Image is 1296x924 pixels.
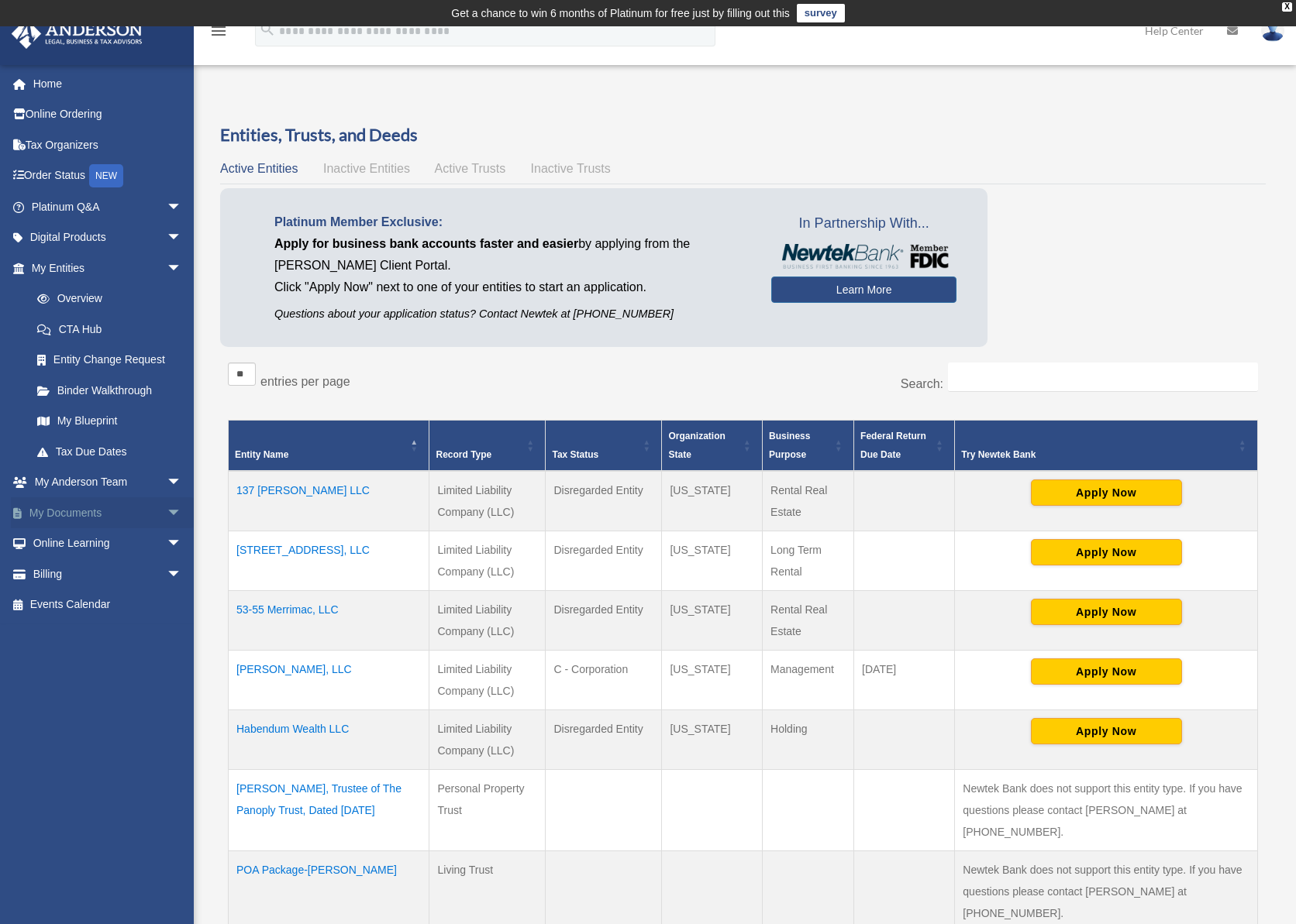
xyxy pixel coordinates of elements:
a: Entity Change Request [22,345,198,376]
td: C - Corporation [546,650,662,709]
td: Holding [763,709,854,769]
td: Limited Liability Company (LLC) [429,650,546,709]
span: arrow_drop_down [167,528,198,560]
span: Apply for business bank accounts faster and easier [274,237,578,250]
button: Apply Now [1031,718,1182,744]
td: Long Term Rental [763,531,854,590]
td: Limited Liability Company (LLC) [429,709,546,769]
span: arrow_drop_down [167,497,198,529]
td: Management [763,650,854,709]
td: [US_STATE] [662,709,763,769]
td: [US_STATE] [662,531,763,590]
span: Federal Return Due Date [860,431,926,460]
td: Limited Liability Company (LLC) [429,590,546,650]
th: Entity Name: Activate to invert sorting [229,420,429,471]
span: arrow_drop_down [167,252,198,284]
i: menu [209,22,228,40]
td: Newtek Bank does not support this entity type. If you have questions please contact [PERSON_NAME]... [955,769,1258,850]
th: Tax Status: Activate to sort [546,420,662,471]
img: NewtekBankLogoSM.png [779,244,949,269]
td: Personal Property Trust [429,769,546,850]
th: Try Newtek Bank : Activate to sort [955,420,1258,471]
h3: Entities, Trusts, and Deeds [220,123,1266,147]
div: close [1282,2,1292,12]
a: My Anderson Teamarrow_drop_down [11,467,205,498]
div: Get a chance to win 6 months of Platinum for free just by filling out this [451,4,790,22]
th: Federal Return Due Date: Activate to sort [854,420,955,471]
span: arrow_drop_down [167,191,198,223]
button: Apply Now [1031,658,1182,685]
p: Questions about your application status? Contact Newtek at [PHONE_NUMBER] [274,304,748,324]
div: Try Newtek Bank [961,445,1234,464]
label: Search: [901,377,943,390]
a: menu [209,27,228,40]
td: [DATE] [854,650,955,709]
span: Record Type [436,449,491,460]
span: arrow_drop_down [167,558,198,590]
img: User Pic [1261,19,1284,42]
span: Entity Name [235,449,288,460]
td: Limited Liability Company (LLC) [429,531,546,590]
button: Apply Now [1031,599,1182,625]
div: NEW [89,164,123,187]
button: Apply Now [1031,479,1182,506]
a: My Documentsarrow_drop_down [11,497,205,528]
a: CTA Hub [22,314,198,345]
a: Digital Productsarrow_drop_down [11,222,205,253]
p: Platinum Member Exclusive: [274,211,748,233]
th: Record Type: Activate to sort [429,420,546,471]
span: Tax Status [552,449,598,460]
td: Disregarded Entity [546,709,662,769]
span: Business Purpose [769,431,810,460]
a: survey [797,4,845,22]
td: [STREET_ADDRESS], LLC [229,531,429,590]
td: [US_STATE] [662,650,763,709]
td: [PERSON_NAME], Trustee of The Panoply Trust, Dated [DATE] [229,769,429,850]
td: 53-55 Merrimac, LLC [229,590,429,650]
a: Online Ordering [11,99,205,130]
img: Anderson Advisors Platinum Portal [7,19,147,49]
td: 137 [PERSON_NAME] LLC [229,471,429,531]
a: My Blueprint [22,406,198,437]
td: Disregarded Entity [546,531,662,590]
span: In Partnership With... [771,211,956,236]
td: Limited Liability Company (LLC) [429,471,546,531]
a: Platinum Q&Aarrow_drop_down [11,191,205,222]
span: arrow_drop_down [167,222,198,254]
button: Apply Now [1031,539,1182,565]
th: Organization State: Activate to sort [662,420,763,471]
span: Inactive Trusts [531,162,611,175]
td: [US_STATE] [662,590,763,650]
span: Inactive Entities [323,162,410,175]
td: Habendum Wealth LLC [229,709,429,769]
td: Disregarded Entity [546,471,662,531]
span: Active Entities [220,162,298,175]
a: My Entitiesarrow_drop_down [11,252,198,283]
th: Business Purpose: Activate to sort [763,420,854,471]
td: [PERSON_NAME], LLC [229,650,429,709]
a: Home [11,68,205,99]
span: arrow_drop_down [167,467,198,499]
a: Learn More [771,277,956,303]
td: [US_STATE] [662,471,763,531]
a: Binder Walkthrough [22,375,198,406]
a: Billingarrow_drop_down [11,558,205,589]
label: entries per page [260,375,350,388]
p: by applying from the [PERSON_NAME] Client Portal. [274,233,748,277]
a: Overview [22,283,190,314]
td: Rental Real Estate [763,471,854,531]
i: search [259,21,276,38]
span: Organization State [668,431,725,460]
p: Click "Apply Now" next to one of your entities to start an application. [274,277,748,298]
td: Disregarded Entity [546,590,662,650]
a: Order StatusNEW [11,160,205,192]
span: Active Trusts [435,162,506,175]
a: Events Calendar [11,589,205,620]
a: Online Learningarrow_drop_down [11,528,205,559]
a: Tax Organizers [11,129,205,160]
td: Rental Real Estate [763,590,854,650]
a: Tax Due Dates [22,436,198,467]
